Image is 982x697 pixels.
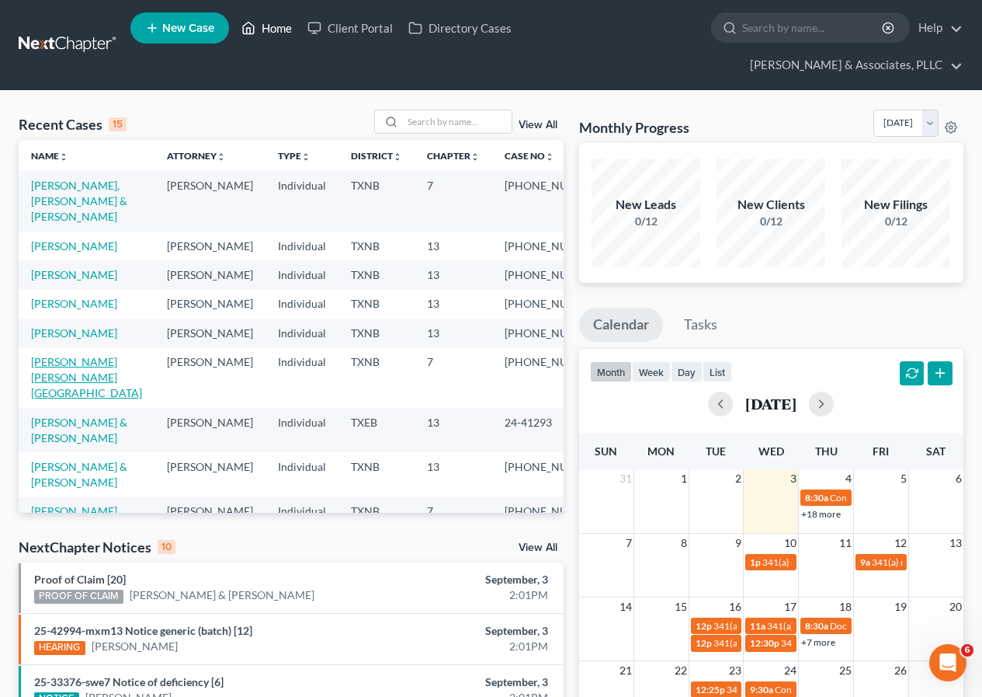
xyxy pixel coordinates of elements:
[265,319,338,347] td: Individual
[265,408,338,452] td: Individual
[265,171,338,231] td: Individual
[750,556,761,568] span: 1p
[632,361,671,382] button: week
[767,620,917,632] span: 341(a) meeting for [PERSON_NAME]
[706,444,726,458] span: Tue
[31,297,117,310] a: [PERSON_NAME]
[696,684,725,695] span: 12:25p
[624,534,633,552] span: 7
[92,639,178,654] a: [PERSON_NAME]
[31,460,127,489] a: [PERSON_NAME] & [PERSON_NAME]
[387,572,547,587] div: September, 3
[762,556,912,568] span: 341(a) meeting for [PERSON_NAME]
[815,444,838,458] span: Thu
[782,598,798,616] span: 17
[154,497,265,526] td: [PERSON_NAME]
[415,290,492,319] td: 13
[492,319,613,347] td: [PHONE_NUMBER]
[265,290,338,319] td: Individual
[162,23,214,34] span: New Case
[703,361,732,382] button: list
[265,232,338,260] td: Individual
[415,319,492,347] td: 13
[929,644,966,681] iframe: Intercom live chat
[19,538,175,556] div: NextChapter Notices
[393,152,402,162] i: unfold_more
[415,347,492,407] td: 7
[713,620,863,632] span: 341(a) meeting for [PERSON_NAME]
[782,534,798,552] span: 10
[893,598,908,616] span: 19
[717,214,825,229] div: 0/12
[301,152,311,162] i: unfold_more
[338,171,415,231] td: TXNB
[841,196,950,214] div: New Filings
[838,661,853,680] span: 25
[31,239,117,253] a: [PERSON_NAME]
[351,150,402,162] a: Districtunfold_more
[59,152,68,162] i: unfold_more
[750,637,779,649] span: 12:30p
[696,637,712,649] span: 12p
[387,674,547,690] div: September, 3
[745,396,796,412] h2: [DATE]
[872,556,947,568] span: 341(a) meeting for
[415,171,492,231] td: 7
[801,636,835,648] a: +7 more
[154,347,265,407] td: [PERSON_NAME]
[696,620,712,632] span: 12p
[647,444,675,458] span: Mon
[492,290,613,319] td: [PHONE_NUMBER]
[154,452,265,497] td: [PERSON_NAME]
[670,308,731,342] a: Tasks
[265,347,338,407] td: Individual
[470,152,480,162] i: unfold_more
[338,290,415,319] td: TXNB
[801,508,841,520] a: +18 more
[592,214,700,229] div: 0/12
[841,214,950,229] div: 0/12
[713,637,863,649] span: 341(a) meeting for [PERSON_NAME]
[805,620,828,632] span: 8:30a
[742,13,884,42] input: Search by name...
[403,110,512,133] input: Search by name...
[717,196,825,214] div: New Clients
[618,469,633,488] span: 31
[492,260,613,289] td: [PHONE_NUMBER]
[154,232,265,260] td: [PERSON_NAME]
[618,661,633,680] span: 21
[415,452,492,497] td: 13
[338,408,415,452] td: TXEB
[671,361,703,382] button: day
[860,556,870,568] span: 9a
[338,260,415,289] td: TXNB
[158,540,175,554] div: 10
[673,661,689,680] span: 22
[789,469,798,488] span: 3
[492,171,613,231] td: [PHONE_NUMBER]
[34,675,224,688] a: 25-33376-swe7 Notice of deficiency [6]
[961,644,973,657] span: 6
[427,150,480,162] a: Chapterunfold_more
[154,408,265,452] td: [PERSON_NAME]
[742,51,963,79] a: [PERSON_NAME] & Associates, PLLC
[265,260,338,289] td: Individual
[579,308,663,342] a: Calendar
[893,534,908,552] span: 12
[579,118,689,137] h3: Monthly Progress
[844,469,853,488] span: 4
[679,534,689,552] span: 8
[727,661,743,680] span: 23
[592,196,700,214] div: New Leads
[31,504,117,518] a: [PERSON_NAME]
[727,598,743,616] span: 16
[34,624,252,637] a: 25-42994-mxm13 Notice generic (batch) [12]
[31,150,68,162] a: Nameunfold_more
[926,444,946,458] span: Sat
[154,319,265,347] td: [PERSON_NAME]
[899,469,908,488] span: 5
[618,598,633,616] span: 14
[234,14,300,42] a: Home
[387,639,547,654] div: 2:01PM
[805,492,828,504] span: 8:30a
